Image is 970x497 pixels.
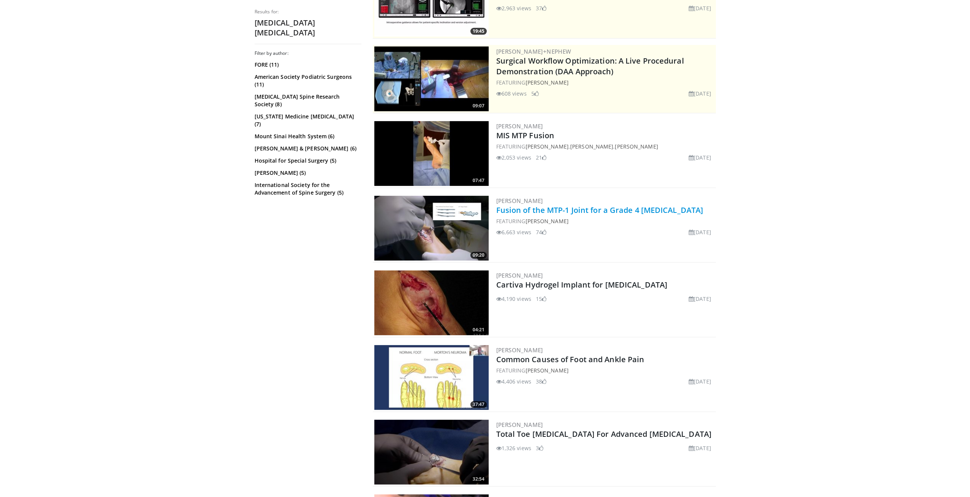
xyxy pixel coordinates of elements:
[496,429,712,439] a: Total Toe [MEDICAL_DATA] For Advanced [MEDICAL_DATA]
[255,73,359,88] a: American Society Podiatric Surgeons (11)
[374,270,489,335] a: 04:21
[496,142,714,150] div: FEATURING , ,
[536,444,544,452] li: 3
[470,326,487,333] span: 04:21
[496,89,527,97] li: 608 views
[255,157,359,165] a: Hospital for Special Surgery (5)
[496,421,543,428] a: [PERSON_NAME]
[255,113,359,128] a: [US_STATE] Medicine [MEDICAL_DATA] (7)
[689,444,711,452] li: [DATE]
[525,217,568,225] a: [PERSON_NAME]
[374,345,489,410] img: 81a58948-d726-4d34-9d04-63a775dda420.300x170_q85_crop-smart_upscale.jpg
[531,89,539,97] li: 5
[496,295,531,303] li: 4,190 views
[496,122,543,130] a: [PERSON_NAME]
[496,444,531,452] li: 1,326 views
[525,367,568,374] a: [PERSON_NAME]
[374,46,489,111] a: 09:07
[525,143,568,150] a: [PERSON_NAME]
[496,205,703,215] a: Fusion of the MTP-1 Joint for a Grade 4 [MEDICAL_DATA]
[496,4,531,12] li: 2,963 views
[689,153,711,161] li: [DATE]
[374,270,489,335] img: 8bf90de4-1fbe-46ed-abf4-340245d9393d.300x170_q85_crop-smart_upscale.jpg
[255,133,359,140] a: Mount Sinai Health System (6)
[374,420,489,484] a: 32:54
[496,78,714,86] div: FEATURING
[374,121,489,186] a: 07:47
[374,121,489,186] img: c1af50c6-309d-44f7-b6fe-e114dbe1d961.300x170_q85_crop-smart_upscale.jpg
[374,420,489,484] img: ed6bb76a-2886-4215-a773-519c13ec90bb.300x170_q85_crop-smart_upscale.jpg
[536,295,547,303] li: 15
[536,4,547,12] li: 37
[255,61,359,69] a: FORE (11)
[255,50,361,56] h3: Filter by author:
[470,252,487,259] span: 09:20
[470,476,487,483] span: 32:54
[496,346,543,354] a: [PERSON_NAME]
[496,366,714,374] div: FEATURING
[496,197,543,205] a: [PERSON_NAME]
[255,181,359,197] a: International Society for the Advancement of Spine Surgery (5)
[536,377,547,385] li: 38
[496,217,714,225] div: FEATURING
[615,143,658,150] a: [PERSON_NAME]
[689,89,711,97] li: [DATE]
[374,46,489,111] img: bcfc90b5-8c69-4b20-afee-af4c0acaf118.300x170_q85_crop-smart_upscale.jpg
[374,345,489,410] a: 37:47
[470,401,487,408] span: 37:47
[496,354,645,364] a: Common Causes of Foot and Ankle Pain
[470,177,487,184] span: 07:47
[496,153,531,161] li: 2,053 views
[496,48,571,55] a: [PERSON_NAME]+Nephew
[255,9,361,15] p: Results for:
[496,377,531,385] li: 4,406 views
[689,4,711,12] li: [DATE]
[470,102,487,109] span: 09:07
[374,196,489,260] img: ddb27d7a-c5cd-46b0-848e-b0c966468a6e.300x170_q85_crop-smart_upscale.jpg
[374,196,489,260] a: 09:20
[496,130,554,141] a: MIS MTP Fusion
[255,93,359,108] a: [MEDICAL_DATA] Spine Research Society (8)
[255,169,359,177] a: [PERSON_NAME] (5)
[470,28,487,35] span: 19:45
[689,228,711,236] li: [DATE]
[255,18,361,38] h2: [MEDICAL_DATA] [MEDICAL_DATA]
[536,228,547,236] li: 74
[689,295,711,303] li: [DATE]
[255,145,359,152] a: [PERSON_NAME] & [PERSON_NAME] (6)
[536,153,547,161] li: 21
[570,143,613,150] a: [PERSON_NAME]
[496,56,684,77] a: Surgical Workflow Optimization: A Live Procedural Demonstration (DAA Approach)
[496,272,543,279] a: [PERSON_NAME]
[689,377,711,385] li: [DATE]
[496,280,667,290] a: Cartiva Hydrogel Implant for [MEDICAL_DATA]
[496,228,531,236] li: 6,663 views
[525,79,568,86] a: [PERSON_NAME]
